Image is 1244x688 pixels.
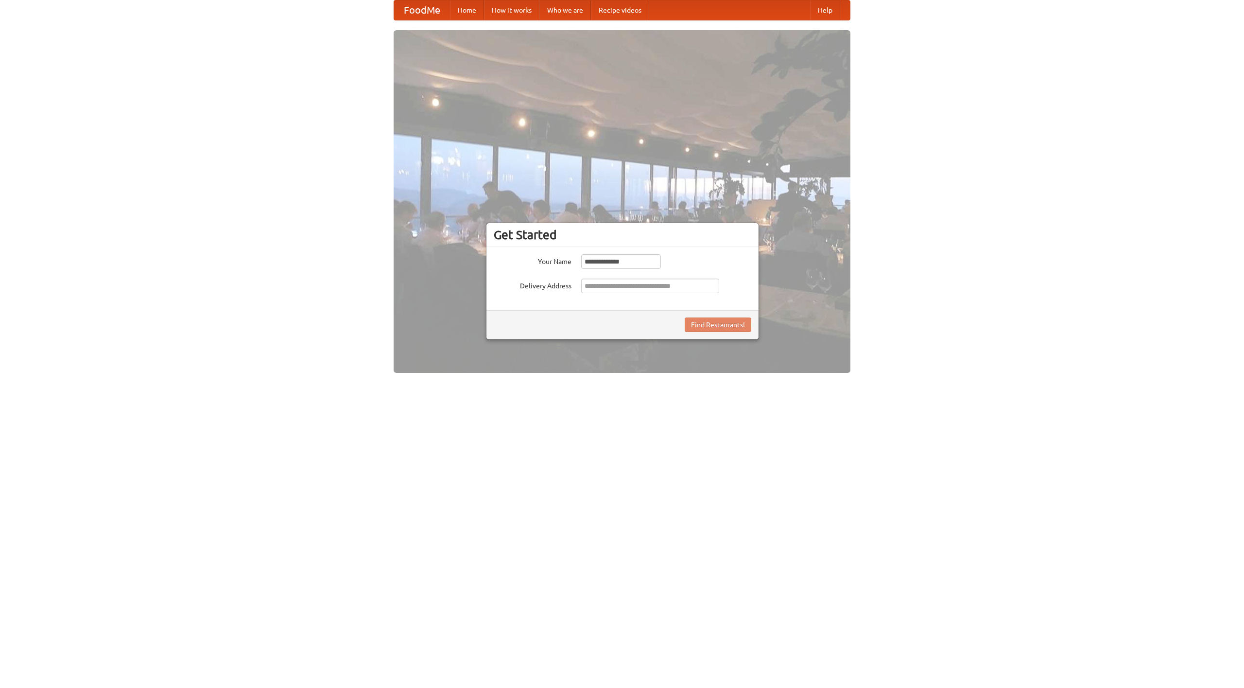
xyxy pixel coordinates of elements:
a: How it works [484,0,539,20]
a: Recipe videos [591,0,649,20]
label: Your Name [494,254,571,266]
label: Delivery Address [494,279,571,291]
a: Help [810,0,840,20]
h3: Get Started [494,228,751,242]
a: Who we are [539,0,591,20]
a: FoodMe [394,0,450,20]
button: Find Restaurants! [685,318,751,332]
a: Home [450,0,484,20]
